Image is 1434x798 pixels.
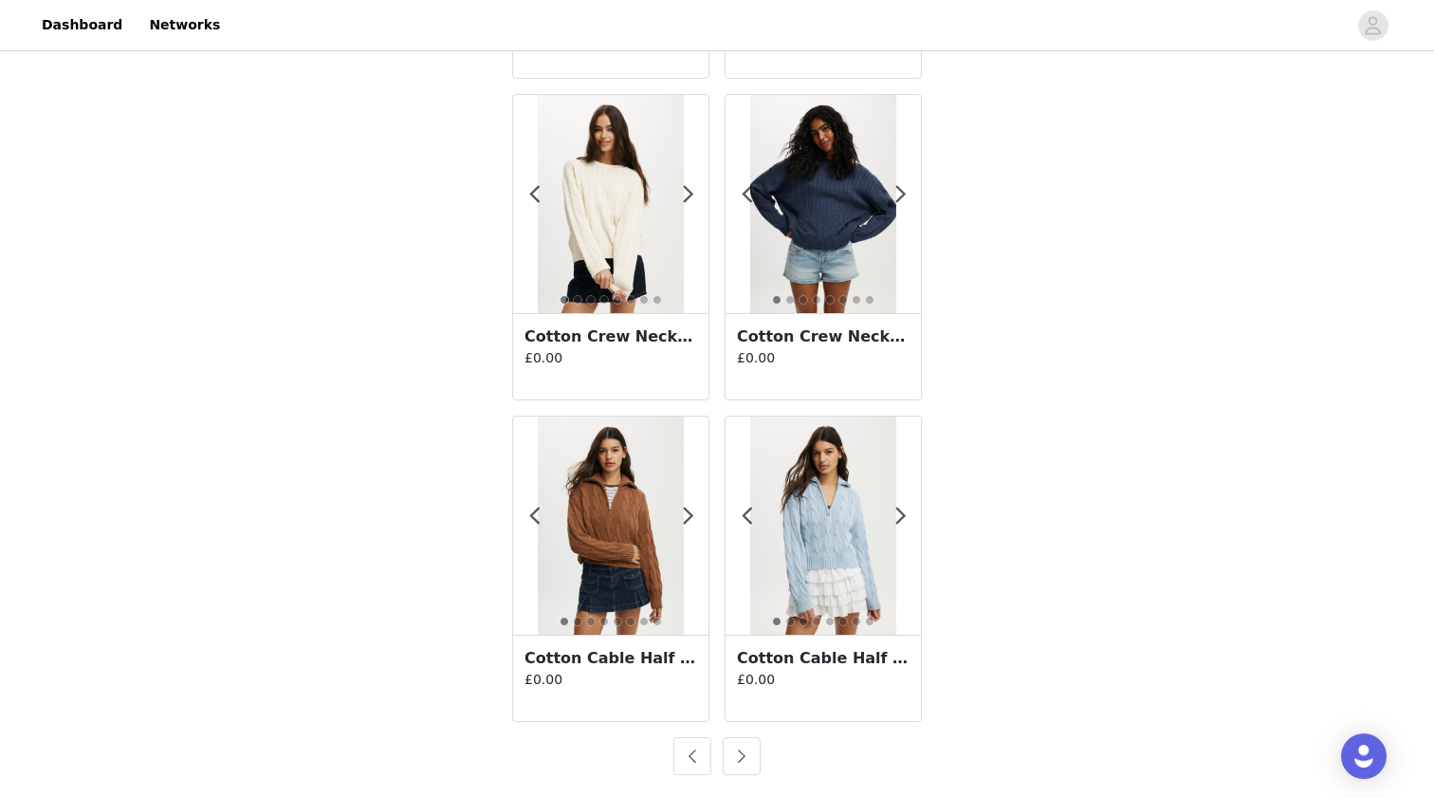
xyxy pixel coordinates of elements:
button: 2 [785,617,795,626]
img: Cotton Crew Neck Sweater, PORCELAIN [538,95,683,313]
button: 8 [865,295,874,305]
button: 8 [653,295,662,305]
button: 4 [812,295,821,305]
button: 7 [639,617,649,626]
button: 5 [613,617,622,626]
button: 3 [799,295,808,305]
button: 7 [852,617,861,626]
button: 2 [785,295,795,305]
img: Cotton Cable Half Zip Pullover, WALNUT [538,417,683,635]
button: 2 [573,617,582,626]
button: 4 [599,617,609,626]
img: Cotton Crew Neck Sweater, COLLEGIATE NAVY [750,95,895,313]
button: 2 [573,295,582,305]
button: 5 [825,617,835,626]
button: 3 [799,617,808,626]
button: 5 [825,295,835,305]
button: 6 [626,295,635,305]
button: 7 [639,295,649,305]
a: Networks [138,4,231,46]
button: 4 [812,617,821,626]
p: £0.00 [524,348,697,368]
p: £0.00 [737,670,910,690]
h3: Cotton Cable Half Zip Pullover [737,647,910,670]
button: 8 [865,617,874,626]
button: 3 [586,295,596,305]
button: 3 [586,617,596,626]
button: 1 [560,617,569,626]
div: avatar [1364,10,1382,41]
button: 5 [613,295,622,305]
a: Dashboard [30,4,134,46]
img: Cotton Cable Half Zip Pullover, SERENE BLUE [750,417,895,635]
button: 6 [626,617,635,626]
p: £0.00 [524,670,697,690]
div: Open Intercom Messenger [1341,733,1387,779]
button: 8 [653,617,662,626]
button: 1 [772,617,781,626]
h3: Cotton Cable Half Zip Pullover [524,647,697,670]
p: £0.00 [737,348,910,368]
button: 6 [838,617,848,626]
button: 6 [838,295,848,305]
h3: Cotton Crew Neck Sweater [524,325,697,348]
h3: Cotton Crew Neck Sweater [737,325,910,348]
button: 1 [772,295,781,305]
button: 4 [599,295,609,305]
button: 7 [852,295,861,305]
button: 1 [560,295,569,305]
